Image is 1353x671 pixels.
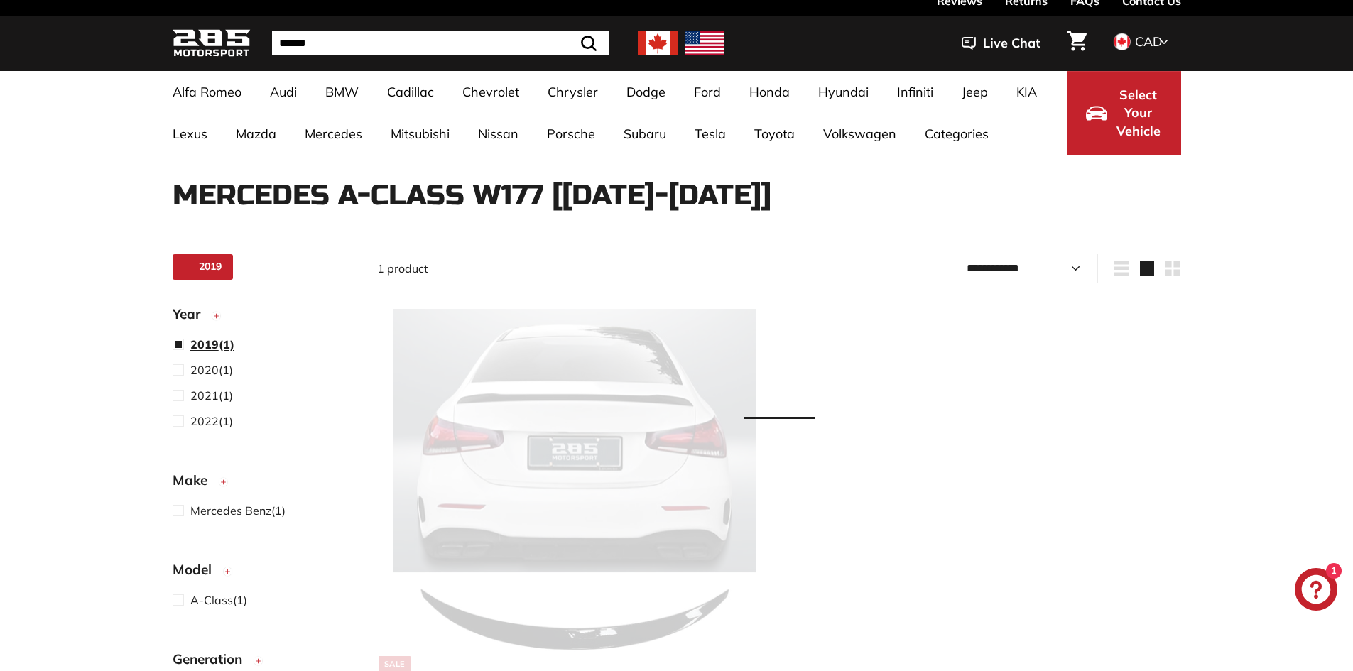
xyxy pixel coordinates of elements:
span: Generation [173,649,253,670]
span: A-Class [190,593,233,607]
span: Select Your Vehicle [1114,86,1163,141]
span: Year [173,304,211,324]
span: (1) [190,387,233,404]
a: Nissan [464,113,533,155]
span: (1) [190,502,286,519]
a: Mazda [222,113,290,155]
a: BMW [311,71,373,113]
span: (1) [190,336,234,353]
h1: Mercedes A-Class W177 [[DATE]-[DATE]] [173,180,1181,211]
span: 2021 [190,388,219,403]
a: Categories [911,113,1003,155]
a: Lexus [158,113,222,155]
div: 1 product [377,260,779,277]
a: Porsche [533,113,609,155]
button: Live Chat [943,26,1059,61]
button: Model [173,555,354,591]
a: Jeep [947,71,1002,113]
span: Live Chat [983,34,1040,53]
a: Cart [1059,19,1095,67]
button: Select Your Vehicle [1067,71,1181,155]
a: Alfa Romeo [158,71,256,113]
span: Model [173,560,222,580]
button: Year [173,300,354,335]
span: 2020 [190,363,219,377]
span: 2022 [190,414,219,428]
span: (1) [190,413,233,430]
a: 2019 [173,254,233,280]
a: Subaru [609,113,680,155]
a: Cadillac [373,71,448,113]
a: Infiniti [883,71,947,113]
a: Honda [735,71,804,113]
a: Volkswagen [809,113,911,155]
span: Make [173,470,218,491]
span: (1) [190,361,233,378]
span: Mercedes Benz [190,503,271,518]
inbox-online-store-chat: Shopify online store chat [1290,568,1342,614]
a: Toyota [740,113,809,155]
a: Mercedes [290,113,376,155]
a: Chevrolet [448,71,533,113]
a: Ford [680,71,735,113]
img: Logo_285_Motorsport_areodynamics_components [173,27,251,60]
span: 2019 [190,337,219,351]
a: KIA [1002,71,1051,113]
a: Mitsubishi [376,113,464,155]
span: (1) [190,591,247,609]
a: Audi [256,71,311,113]
span: CAD [1135,33,1162,50]
input: Search [272,31,609,55]
a: Tesla [680,113,740,155]
a: Dodge [612,71,680,113]
button: Make [173,466,354,501]
a: Chrysler [533,71,612,113]
a: Hyundai [804,71,883,113]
